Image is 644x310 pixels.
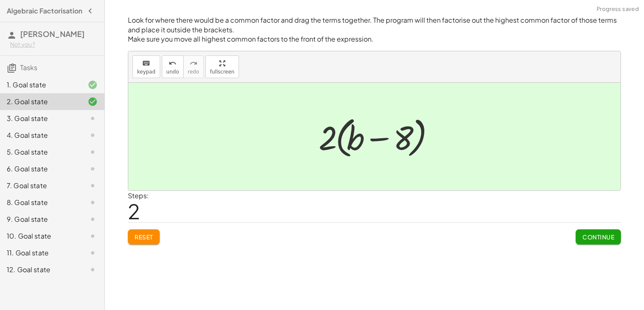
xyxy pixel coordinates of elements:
button: Reset [128,229,160,244]
span: 2 [128,198,140,224]
div: 3. Goal state [7,113,74,123]
i: Task not started. [88,113,98,123]
div: 9. Goal state [7,214,74,224]
div: 10. Goal state [7,231,74,241]
i: Task not started. [88,231,98,241]
button: undoundo [162,55,184,78]
i: keyboard [142,58,150,68]
div: 7. Goal state [7,181,74,191]
button: Continue [576,229,621,244]
i: Task not started. [88,164,98,174]
button: fullscreen [205,55,239,78]
i: Task finished and correct. [88,80,98,90]
button: keyboardkeypad [132,55,160,78]
div: 5. Goal state [7,147,74,157]
i: Task not started. [88,197,98,208]
span: [PERSON_NAME] [20,29,85,39]
h4: Algebraic Factorisation [7,6,82,16]
span: Reset [135,233,153,241]
i: Task finished and correct. [88,97,98,107]
div: 12. Goal state [7,265,74,275]
span: undo [166,69,179,75]
i: Task not started. [88,130,98,140]
div: 1. Goal state [7,80,74,90]
span: Progress saved [597,5,639,13]
i: redo [190,58,197,68]
span: redo [188,69,199,75]
button: redoredo [183,55,204,78]
div: 2. Goal state [7,97,74,107]
i: Task not started. [88,181,98,191]
i: Task not started. [88,265,98,275]
div: 11. Goal state [7,248,74,258]
div: 4. Goal state [7,130,74,140]
i: Task not started. [88,147,98,157]
div: 8. Goal state [7,197,74,208]
span: Continue [582,233,614,241]
span: Tasks [20,63,37,72]
div: Not you? [10,40,98,49]
p: Look for where there would be a common factor and drag the terms together. The program will then ... [128,16,621,34]
div: 6. Goal state [7,164,74,174]
label: Steps: [128,191,149,200]
span: fullscreen [210,69,234,75]
i: Task not started. [88,214,98,224]
span: keypad [137,69,156,75]
i: Task not started. [88,248,98,258]
p: Make sure you move all highest common factors to the front of the expression. [128,34,621,44]
i: undo [169,58,177,68]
